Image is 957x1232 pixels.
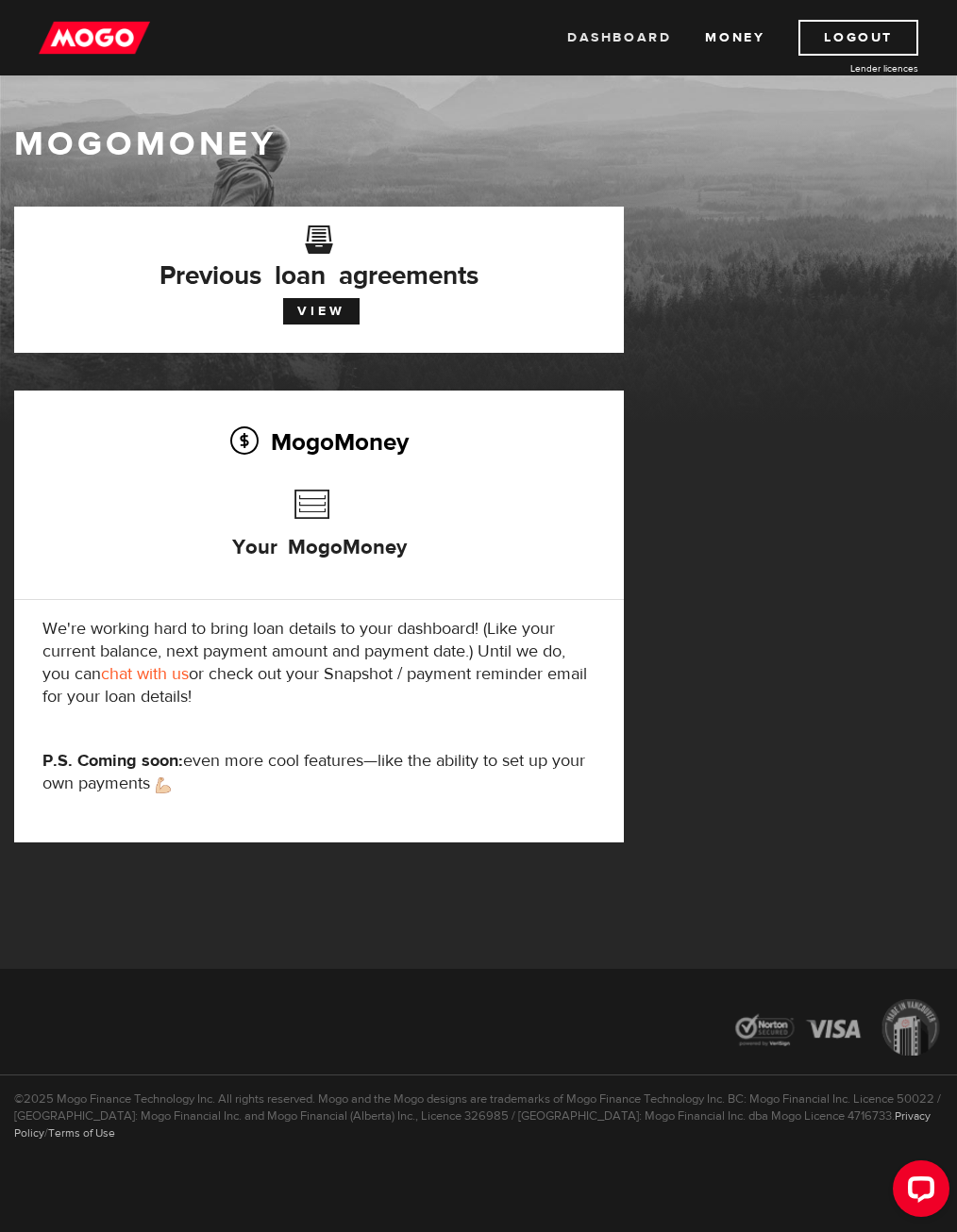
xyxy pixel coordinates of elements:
a: Lender licences [777,61,918,75]
h3: Your MogoMoney [232,480,407,588]
p: We're working hard to bring loan details to your dashboard! (Like your current balance, next paym... [42,618,596,708]
iframe: LiveChat chat widget [878,1153,957,1232]
img: strong arm emoji [156,777,171,793]
strong: P.S. Coming soon: [42,750,183,772]
a: Money [705,20,764,56]
a: View [283,298,360,325]
img: mogo_logo-11ee424be714fa7cbb0f0f49df9e16ec.png [39,20,150,56]
h1: MogoMoney [14,125,943,164]
a: chat with us [101,663,189,685]
a: Dashboard [567,20,671,56]
h2: MogoMoney [42,422,596,461]
a: Privacy Policy [14,1108,931,1140]
p: even more cool features—like the ability to set up your own payments [42,750,596,795]
h3: Previous loan agreements [42,238,596,285]
a: Logout [798,20,918,56]
a: Terms of Use [48,1125,115,1140]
